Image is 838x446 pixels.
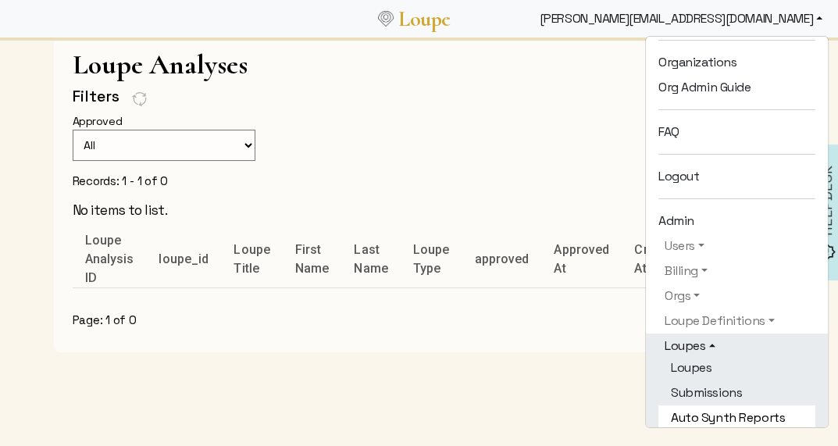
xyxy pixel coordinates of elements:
[658,262,815,280] a: Billing
[646,209,828,234] a: Admin
[431,307,460,334] a: Next Page
[541,231,622,288] th: Approved At
[646,50,828,75] a: Organizations
[221,231,283,288] th: Loupe Title
[389,312,398,329] span: «
[73,87,119,106] h4: Filters
[73,312,198,328] div: Page: 1 of 0
[132,91,148,108] img: FFFF
[73,202,766,219] p: No items to list.
[819,243,836,259] img: brightness_alert_FILL0_wght500_GRAD0_ops.svg
[394,5,456,34] a: Loupe
[462,231,541,288] th: approved
[622,231,693,288] th: Created At
[283,231,341,288] th: First Name
[658,355,815,380] a: Loupes
[533,3,829,34] div: [PERSON_NAME][EMAIL_ADDRESS][DOMAIN_NAME]
[658,405,815,430] a: Auto Synth Reports
[658,337,815,355] a: Loupes
[73,307,766,334] nav: Page of Results
[441,312,450,329] span: »
[658,287,815,305] a: Orgs
[646,164,828,189] a: Logout
[658,380,815,405] a: Submissions
[341,231,400,288] th: Last Name
[73,231,147,288] th: Loupe Analysis ID
[658,312,815,330] a: Loupe Definitions
[73,48,766,80] h1: Loupe Analyses
[378,11,394,27] img: Loupe Logo
[641,309,766,333] div: Page Size:
[73,112,135,130] div: Approved
[379,307,408,334] a: Previous Page
[646,75,828,100] a: Org Admin Guide
[73,173,169,189] div: Records: 1 - 1 of 0
[401,231,462,288] th: Loupe Type
[646,120,828,145] a: FAQ
[658,237,815,255] a: Users
[146,231,221,288] th: loupe_id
